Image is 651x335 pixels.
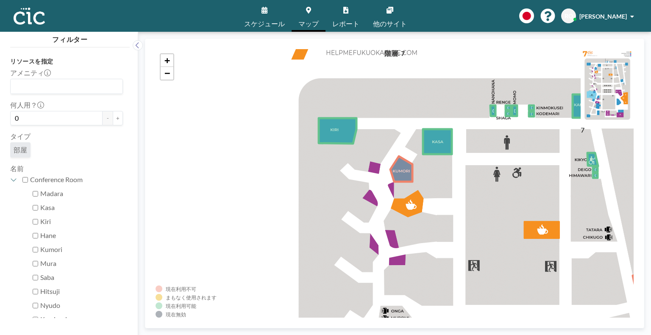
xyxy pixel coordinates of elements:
[10,101,44,109] label: 何人用？
[40,259,123,268] label: Mura
[164,55,170,66] span: +
[373,20,407,27] span: 他のサイト
[10,132,31,141] label: タイプ
[565,12,573,20] span: RO
[40,217,123,226] label: Kiri
[11,79,122,94] div: Search for option
[30,175,123,184] label: Conference Room
[40,301,123,310] label: Nyudo
[384,49,405,58] h4: 階層: 7
[581,49,634,124] img: e756fe08e05d43b3754d147caf3627ee.png
[40,231,123,240] label: Hane
[40,287,123,296] label: Hitsuji
[14,8,45,25] img: organization-logo
[10,164,24,172] label: 名前
[40,203,123,212] label: Kasa
[298,20,319,27] span: マップ
[244,20,285,27] span: スケジュール
[40,189,123,198] label: Madara
[14,146,27,154] span: 部屋
[581,126,584,134] label: 7
[40,315,123,324] label: Kaminari
[579,13,627,20] span: [PERSON_NAME]
[166,303,196,309] div: 現在利用可能
[164,68,170,78] span: −
[10,32,130,44] h4: フィルター
[103,111,113,125] button: -
[332,20,359,27] span: レポート
[166,311,186,318] div: 現在無効
[10,69,51,77] label: アメニティ
[11,81,118,92] input: Search for option
[161,67,173,80] a: Zoom out
[166,294,217,301] div: まもなく使用されます
[166,286,196,292] div: 現在利用不可
[113,111,123,125] button: +
[10,58,123,65] h3: リソースを指定
[40,273,123,282] label: Saba
[161,54,173,67] a: Zoom in
[40,245,123,254] label: Kumori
